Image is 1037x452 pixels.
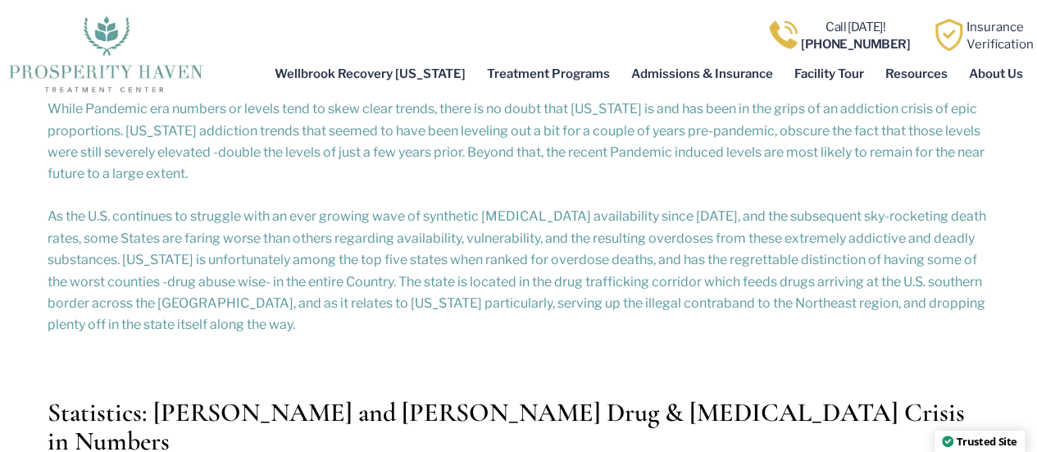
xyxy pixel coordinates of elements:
[801,37,910,52] b: [PHONE_NUMBER]
[476,55,621,93] a: Treatment Programs
[801,20,910,51] a: Call [DATE]![PHONE_NUMBER]
[264,55,476,93] a: Wellbrook Recovery [US_STATE]
[767,19,799,51] img: Call one of Prosperity Haven's dedicated counselors today so we can help you overcome addiction
[958,55,1034,93] a: About Us
[933,19,965,51] img: Learn how Prosperity Haven, a verified substance abuse center can help you overcome your addiction
[784,55,875,93] a: Facility Tour
[3,11,207,94] img: The logo for Prosperity Haven Addiction Recovery Center.
[48,98,990,185] p: While Pandemic era numbers or levels tend to skew clear trends, there is no doubt that [US_STATE]...
[621,55,784,93] a: Admissions & Insurance
[875,55,958,93] a: Resources
[48,206,990,336] p: As the U.S. continues to struggle with an ever growing wave of synthetic [MEDICAL_DATA] availabil...
[967,20,1034,51] a: InsuranceVerification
